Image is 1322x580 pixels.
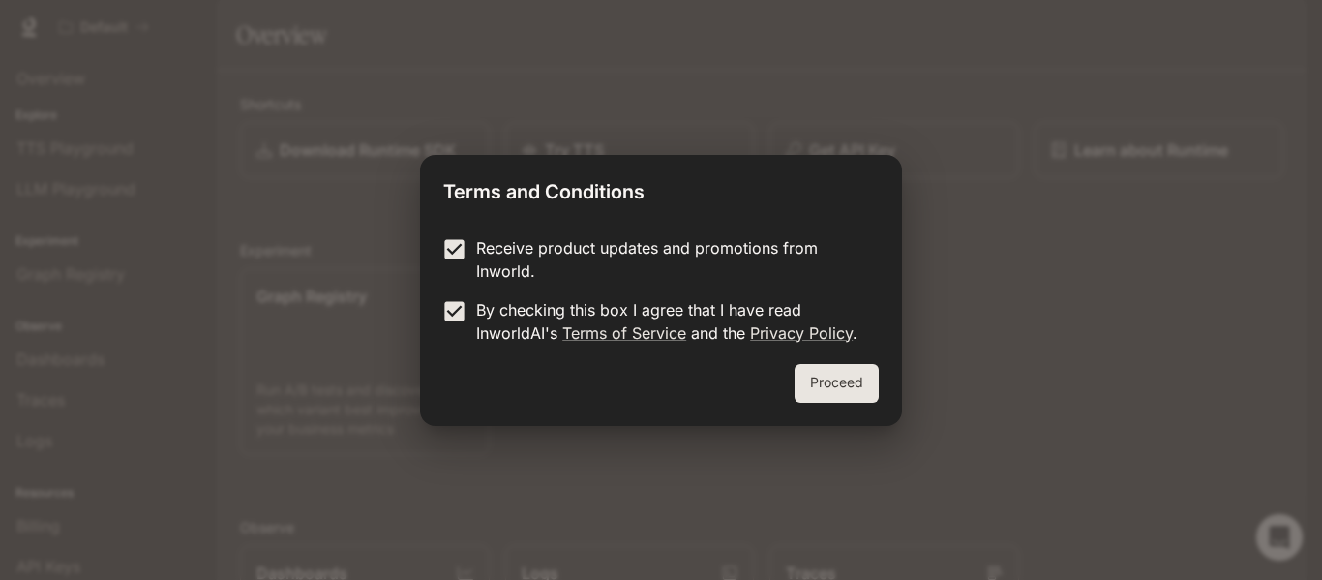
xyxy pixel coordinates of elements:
p: By checking this box I agree that I have read InworldAI's and the . [476,298,863,345]
h2: Terms and Conditions [420,155,902,221]
a: Terms of Service [562,323,686,343]
a: Privacy Policy [750,323,853,343]
button: Proceed [795,364,879,403]
p: Receive product updates and promotions from Inworld. [476,236,863,283]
